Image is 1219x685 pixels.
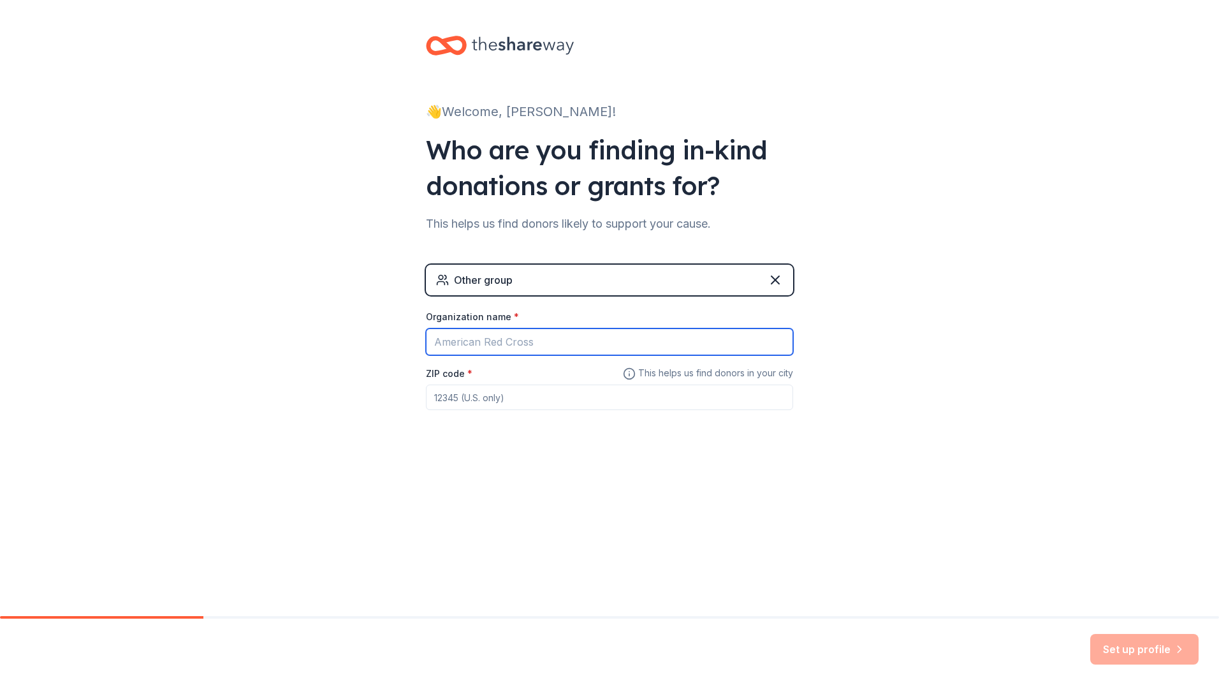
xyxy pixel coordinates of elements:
label: ZIP code [426,367,472,380]
input: 12345 (U.S. only) [426,385,793,410]
input: American Red Cross [426,328,793,355]
div: 👋 Welcome, [PERSON_NAME]! [426,101,793,122]
div: Other group [454,272,513,288]
span: This helps us find donors in your city [623,365,793,381]
div: Who are you finding in-kind donations or grants for? [426,132,793,203]
div: This helps us find donors likely to support your cause. [426,214,793,234]
label: Organization name [426,311,519,323]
